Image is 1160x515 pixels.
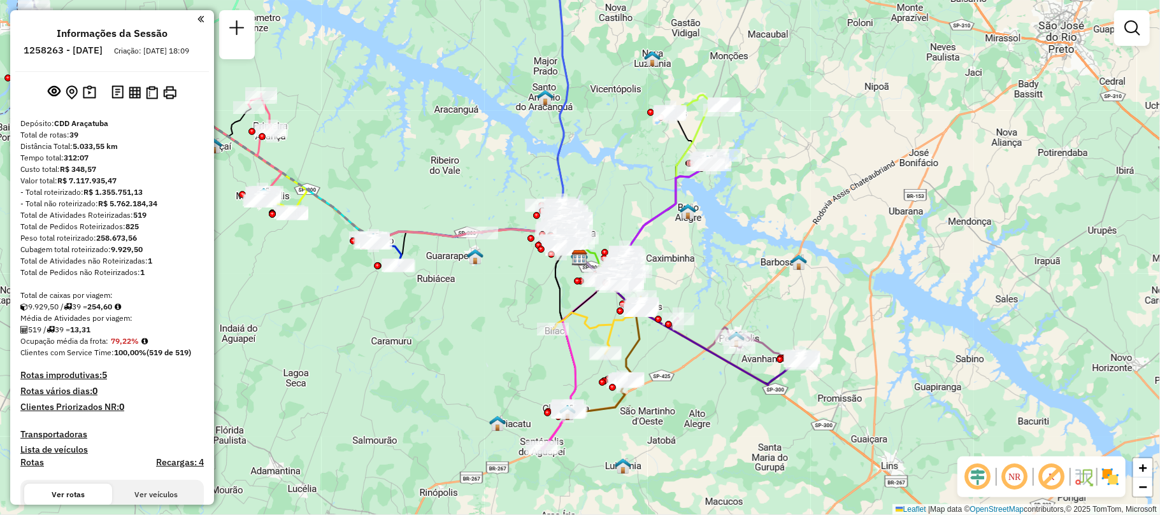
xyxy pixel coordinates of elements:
[73,141,118,151] strong: 5.033,55 km
[20,370,204,381] h4: Rotas improdutivas:
[20,348,114,357] span: Clientes com Service Time:
[610,264,626,280] img: BIRIGUI
[1133,477,1152,497] a: Zoom out
[20,326,28,334] i: Total de Atividades
[928,505,930,514] span: |
[119,401,124,413] strong: 0
[70,325,90,334] strong: 13,31
[47,326,55,334] i: Total de rotas
[54,118,108,128] strong: CDD Araçatuba
[20,290,204,301] div: Total de caixas por viagem:
[133,210,147,220] strong: 519
[489,415,506,432] img: PIACATU
[109,83,126,102] button: Logs desbloquear sessão
[1073,467,1094,487] img: Fluxo de ruas
[102,369,107,381] strong: 5
[224,15,250,44] a: Nova sessão e pesquisa
[57,27,168,39] h4: Informações da Sessão
[1100,467,1121,487] img: Exibir/Ocultar setores
[63,83,80,102] button: Centralizar mapa no depósito ou ponto de apoio
[892,504,1160,515] div: Map data © contributors,© 2025 TomTom, Microsoft
[680,203,696,220] img: BREJO ALEGRE
[24,45,103,56] h6: 1258263 - [DATE]
[69,130,78,139] strong: 39
[20,386,204,397] h4: Rotas vários dias:
[20,336,108,346] span: Ocupação média da frota:
[1139,479,1147,495] span: −
[20,313,204,324] div: Média de Atividades por viagem:
[114,348,147,357] strong: 100,00%
[45,82,63,102] button: Exibir sessão original
[255,187,272,204] img: MIRANDÓPOLIS
[571,249,587,265] img: 625 UDC Light Campus Universitário
[147,348,191,357] strong: (519 de 519)
[98,199,157,208] strong: R$ 5.762.184,34
[24,484,112,505] button: Ver rotas
[537,89,554,106] img: SANT. ANTÔNIO DO ARACANGUÁ
[999,462,1030,492] span: Ocultar NR
[791,254,807,271] img: BARBOSA
[20,221,204,232] div: Total de Pedidos Roteirizados:
[728,331,745,348] img: PENÁPOLIS
[20,152,204,164] div: Tempo total:
[143,83,161,102] button: Visualizar Romaneio
[140,267,145,277] strong: 1
[206,138,222,154] img: GUARAÇAÍ
[20,232,204,244] div: Peso total roteirizado:
[109,45,194,57] div: Criação: [DATE] 18:09
[1133,458,1152,477] a: Zoom in
[20,129,204,141] div: Total de rotas:
[57,176,117,185] strong: R$ 7.117.935,47
[20,255,204,267] div: Total de Atividades não Roteirizadas:
[963,462,993,492] span: Ocultar deslocamento
[111,244,143,254] strong: 9.929,50
[365,232,382,249] img: VALPARAISO
[20,175,204,187] div: Valor total:
[559,404,576,421] img: CLEMENTINA
[112,484,200,505] button: Ver veículos
[20,324,204,335] div: 519 / 39 =
[20,164,204,175] div: Custo total:
[87,302,112,311] strong: 254,60
[111,336,139,346] strong: 79,22%
[64,303,72,311] i: Total de rotas
[20,118,204,129] div: Depósito:
[1036,462,1067,492] span: Exibir rótulo
[1119,15,1145,41] a: Exibir filtros
[161,83,179,102] button: Imprimir Rotas
[60,164,96,174] strong: R$ 348,57
[64,153,89,162] strong: 312:07
[125,222,139,231] strong: 825
[615,458,631,474] img: LUIZIÂNIA
[896,505,926,514] a: Leaflet
[115,303,121,311] i: Meta Caixas/viagem: 220,40 Diferença: 34,20
[20,141,204,152] div: Distância Total:
[20,209,204,221] div: Total de Atividades Roteirizadas:
[20,198,204,209] div: - Total não roteirizado:
[126,83,143,101] button: Visualizar relatório de Roteirização
[92,385,97,397] strong: 0
[20,187,204,198] div: - Total roteirizado:
[156,457,204,468] h4: Recargas: 4
[83,187,143,197] strong: R$ 1.355.751,13
[644,50,661,67] img: NOVA LUZITÂNIA
[467,248,483,265] img: GUARARAPES
[20,303,28,311] i: Cubagem total roteirizado
[970,505,1024,514] a: OpenStreetMap
[20,301,204,313] div: 9.929,50 / 39 =
[1139,460,1147,476] span: +
[20,402,204,413] h4: Clientes Priorizados NR:
[148,256,152,265] strong: 1
[197,11,204,26] a: Clique aqui para minimizar o painel
[571,250,588,266] img: CDD Araçatuba
[20,444,204,455] h4: Lista de veículos
[20,244,204,255] div: Cubagem total roteirizado:
[141,337,148,345] em: Média calculada utilizando a maior ocupação (%Peso ou %Cubagem) de cada rota da sessão. Rotas cro...
[20,457,44,468] a: Rotas
[96,233,137,243] strong: 258.673,56
[80,83,99,102] button: Painel de Sugestão
[20,429,204,440] h4: Transportadoras
[20,267,204,278] div: Total de Pedidos não Roteirizados:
